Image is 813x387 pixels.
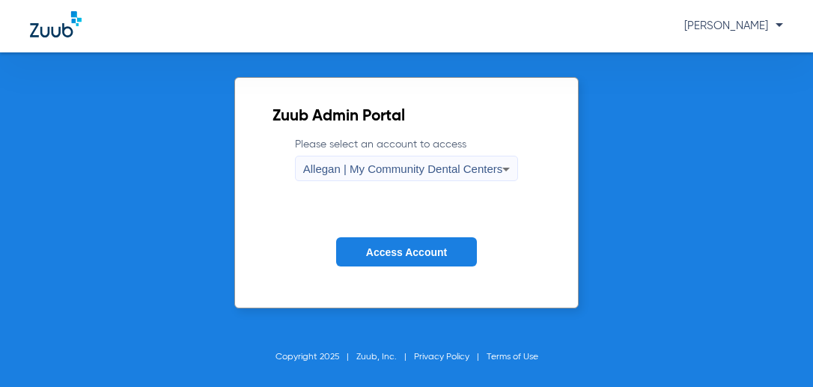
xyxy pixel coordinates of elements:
a: Privacy Policy [414,353,469,362]
li: Zuub, Inc. [356,350,414,365]
span: Allegan | My Community Dental Centers [303,162,503,175]
img: Zuub Logo [30,11,82,37]
span: Access Account [366,246,447,258]
label: Please select an account to access [295,137,519,181]
li: Copyright 2025 [275,350,356,365]
button: Access Account [336,237,477,266]
h2: Zuub Admin Portal [272,109,541,124]
span: [PERSON_NAME] [684,20,783,31]
a: Terms of Use [487,353,538,362]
